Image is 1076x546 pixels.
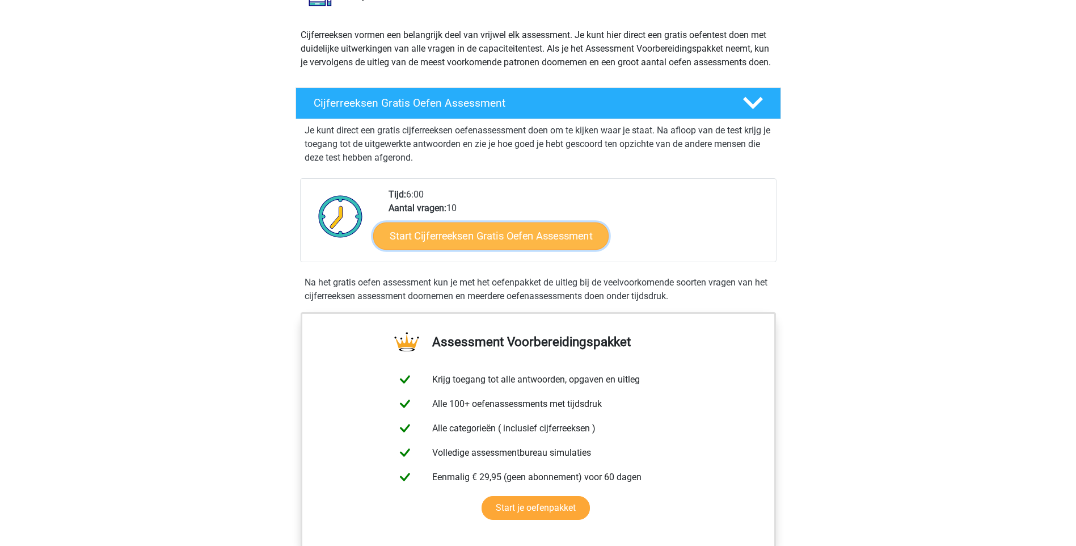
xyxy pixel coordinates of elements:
a: Cijferreeksen Gratis Oefen Assessment [291,87,786,119]
div: 6:00 10 [380,188,775,262]
div: Na het gratis oefen assessment kun je met het oefenpakket de uitleg bij de veelvoorkomende soorte... [300,276,777,303]
img: Klok [312,188,369,245]
b: Aantal vragen: [389,203,446,213]
p: Je kunt direct een gratis cijferreeksen oefenassessment doen om te kijken waar je staat. Na afloo... [305,124,772,165]
a: Start Cijferreeksen Gratis Oefen Assessment [373,222,609,249]
p: Cijferreeksen vormen een belangrijk deel van vrijwel elk assessment. Je kunt hier direct een grat... [301,28,776,69]
h4: Cijferreeksen Gratis Oefen Assessment [314,96,724,110]
b: Tijd: [389,189,406,200]
a: Start je oefenpakket [482,496,590,520]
